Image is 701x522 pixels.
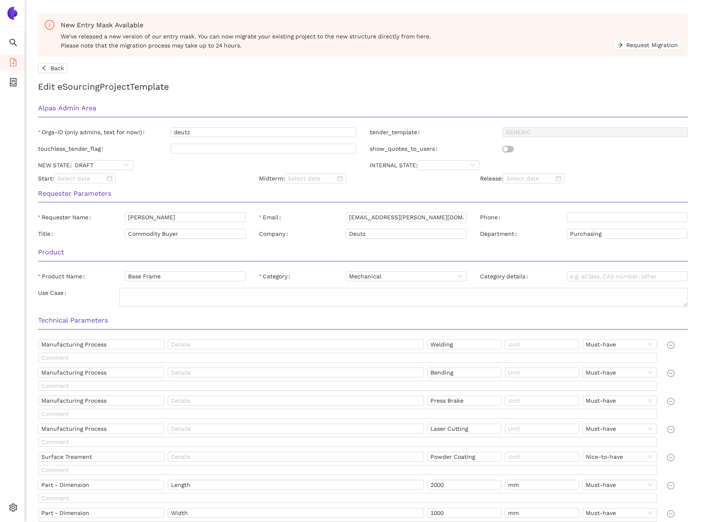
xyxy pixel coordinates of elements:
[567,271,688,281] input: Category details
[370,144,441,154] label: show_quotes_to_users
[125,229,246,239] input: Title
[505,452,579,462] input: Unit
[38,480,164,490] input: Name
[505,424,579,434] input: Unit
[667,370,675,377] span: minus-circle
[168,339,424,349] input: Details
[586,396,653,405] span: Must-have
[480,229,520,239] label: Department
[626,40,678,50] span: Request Migration
[427,368,501,377] input: Value
[505,339,579,349] input: Unit
[252,173,473,183] div: Midterm:
[502,146,514,152] button: show_quotes_to_users
[586,424,653,433] span: Must-have
[38,63,67,73] button: leftBack
[38,212,94,222] label: Requester Name
[38,80,688,93] h2: Edit eSourcing Project Template
[38,493,657,503] input: Comment
[667,342,675,349] span: minus-circle
[171,127,356,137] input: Orga-ID (only admins, text for now!)
[31,160,363,170] div: NEW STATE:
[370,127,423,137] label: tender_template
[38,188,688,199] h3: Requester Parameters
[168,452,424,462] input: Details
[505,396,579,406] input: Unit
[586,508,653,517] span: Must-have
[38,381,657,391] input: Comment
[586,340,653,349] span: Must-have
[38,315,688,326] h3: Technical Parameters
[38,144,107,154] label: touchless_tender_flag
[473,173,694,183] div: Release:
[505,508,579,518] input: Unit
[259,212,284,222] label: Email
[586,368,653,377] span: Must-have
[38,229,56,239] label: Title
[427,452,501,462] input: Value
[168,424,424,434] input: Details
[346,229,467,239] input: Company
[506,174,554,183] input: Select date
[505,480,579,490] input: Unit
[614,40,681,50] button: arrow-rightRequest Migration
[125,271,246,281] input: Product Name
[667,510,675,517] span: minus-circle
[61,20,681,30] div: New Entry Mask Available
[38,368,164,377] input: Name
[38,437,657,447] input: Comment
[427,339,501,349] input: Value
[9,55,17,72] span: file-add
[61,32,614,50] span: We’ve released a new version of our entry mask. You can now migrate your existing project to the ...
[349,272,463,281] span: Mechanical
[38,339,164,349] input: Name
[50,64,64,73] span: Back
[38,271,88,281] label: Product Name
[125,212,246,222] input: Requester Name
[667,482,675,489] span: minus-circle
[38,127,148,137] label: Orga-ID (only admins, text for now!)
[427,480,501,490] input: Value
[480,271,531,281] label: Category details
[41,65,47,72] span: left
[168,480,424,490] input: Details
[75,161,130,170] span: DRAFT
[567,229,688,239] input: Department
[259,271,293,281] label: Category
[171,144,356,154] input: touchless_tender_flag
[38,452,164,462] input: Name
[427,396,501,406] input: Value
[168,396,424,406] input: Details
[168,368,424,377] input: Details
[38,247,688,258] h3: Product
[667,426,675,433] span: minus-circle
[427,424,501,434] input: Value
[38,465,657,475] input: Comment
[6,7,19,20] img: Logo
[9,501,17,517] span: setting
[38,396,164,406] input: Name
[9,75,17,92] span: container
[38,424,164,434] input: Name
[667,398,675,405] span: minus-circle
[259,229,291,239] label: Company
[617,42,623,49] span: arrow-right
[567,212,688,222] input: Phone
[505,368,579,377] input: Unit
[586,480,653,489] span: Must-have
[586,452,653,461] span: Nice-to-have
[57,174,105,183] input: Select date
[363,160,695,170] div: INTERNAL STATE:
[38,409,657,419] input: Comment
[288,174,335,183] input: Select date
[9,36,17,52] span: search
[346,212,467,222] input: Email
[38,508,164,518] input: Name
[480,212,504,222] label: Phone
[427,508,501,518] input: Value
[119,288,688,307] textarea: Use Case
[38,353,657,363] input: Comment
[38,103,688,114] h3: Alpas Admin Area
[31,173,252,183] div: Start:
[168,508,424,518] input: Details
